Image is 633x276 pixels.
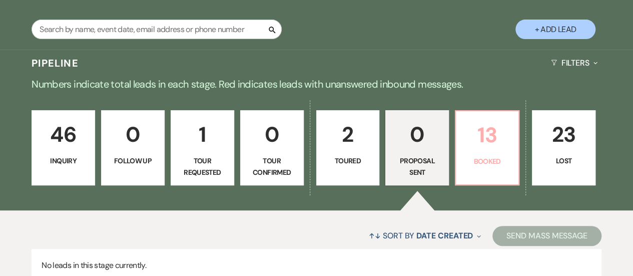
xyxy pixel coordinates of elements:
a: 46Inquiry [32,110,95,185]
p: 46 [38,118,89,151]
a: 2Toured [316,110,380,185]
p: Booked [462,156,512,167]
p: 2 [323,118,373,151]
span: Date Created [416,230,473,241]
p: Follow Up [108,155,158,166]
p: 13 [462,118,512,152]
a: 0Follow Up [101,110,165,185]
p: Tour Requested [177,155,228,178]
p: Tour Confirmed [247,155,297,178]
p: 0 [392,118,442,151]
p: Inquiry [38,155,89,166]
p: Proposal Sent [392,155,442,178]
a: 13Booked [455,110,519,185]
h3: Pipeline [32,56,79,70]
p: 1 [177,118,228,151]
input: Search by name, event date, email address or phone number [32,20,282,39]
p: Lost [538,155,589,166]
button: Filters [547,50,601,76]
p: Toured [323,155,373,166]
button: Send Mass Message [492,226,601,246]
p: 0 [247,118,297,151]
a: 0Proposal Sent [385,110,449,185]
a: 1Tour Requested [171,110,234,185]
button: Sort By Date Created [365,222,485,249]
span: ↑↓ [369,230,381,241]
p: 23 [538,118,589,151]
p: 0 [108,118,158,151]
a: 23Lost [532,110,595,185]
a: 0Tour Confirmed [240,110,304,185]
button: + Add Lead [515,20,595,39]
